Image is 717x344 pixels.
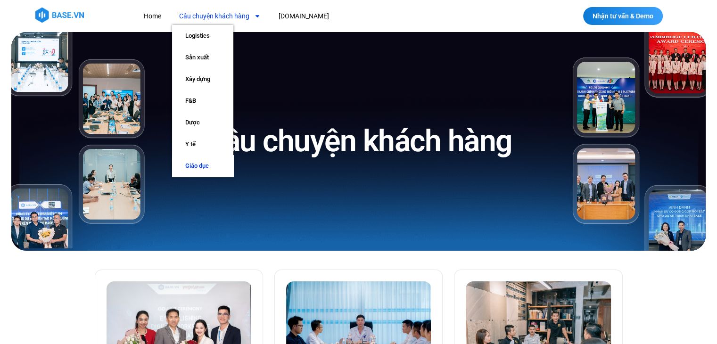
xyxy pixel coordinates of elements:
[172,90,233,112] a: F&B
[172,47,233,68] a: Sản xuất
[172,68,233,90] a: Xây dựng
[172,25,233,47] a: Logistics
[272,8,336,25] a: [DOMAIN_NAME]
[593,13,653,19] span: Nhận tư vấn & Demo
[137,8,502,25] nav: Menu
[137,8,168,25] a: Home
[172,112,233,133] a: Dược
[583,7,663,25] a: Nhận tư vấn & Demo
[172,25,233,177] ul: Câu chuyện khách hàng
[172,155,233,177] a: Giáo dục
[205,122,512,161] h1: Câu chuyện khách hàng
[172,133,233,155] a: Y tế
[172,8,268,25] a: Câu chuyện khách hàng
